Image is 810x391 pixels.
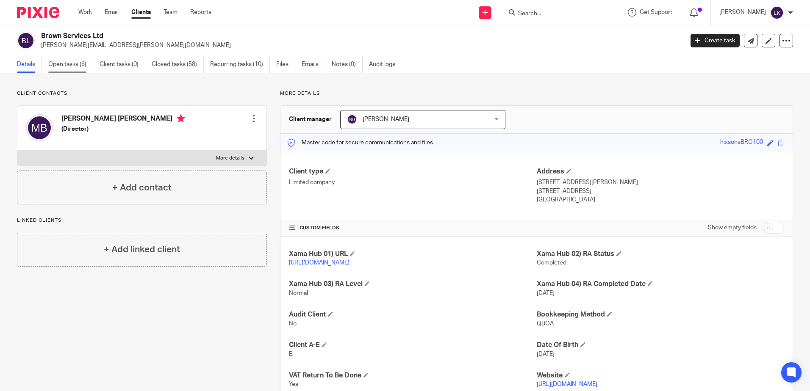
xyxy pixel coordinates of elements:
p: [STREET_ADDRESS][PERSON_NAME] [537,178,784,187]
h4: Website [537,371,784,380]
a: Clients [131,8,151,17]
h3: Client manager [289,115,332,124]
a: Files [276,56,295,73]
h4: + Add contact [112,181,172,194]
a: Create task [691,34,740,47]
img: Pixie [17,7,59,18]
p: Master code for secure communications and files [287,138,433,147]
p: Limited company [289,178,536,187]
a: Email [105,8,119,17]
img: svg%3E [26,114,53,141]
h4: Bookkeeping Method [537,310,784,319]
span: No [289,321,297,327]
h4: Xama Hub 01) URL [289,250,536,259]
h5: (Director) [61,125,185,133]
a: Team [164,8,178,17]
a: Details [17,56,42,73]
h4: VAT Return To Be Done [289,371,536,380]
label: Show empty fields [708,223,757,232]
a: Work [78,8,92,17]
p: [PERSON_NAME][EMAIL_ADDRESS][PERSON_NAME][DOMAIN_NAME] [41,41,678,50]
span: Completed [537,260,566,266]
p: [STREET_ADDRESS] [537,187,784,195]
a: [URL][DOMAIN_NAME] [537,381,597,387]
span: [DATE] [537,290,555,296]
a: Client tasks (0) [100,56,145,73]
p: More details [280,90,793,97]
h4: Audit Client [289,310,536,319]
img: svg%3E [347,114,357,124]
span: [DATE] [537,351,555,357]
div: hixsonsBRO100 [720,138,763,148]
span: QBOA [537,321,554,327]
h4: Xama Hub 03) RA Level [289,280,536,289]
img: svg%3E [17,32,35,50]
h4: Client A-E [289,341,536,350]
span: [PERSON_NAME] [363,116,409,122]
h4: Address [537,167,784,176]
h4: Client type [289,167,536,176]
span: Yes [289,381,298,387]
img: svg%3E [770,6,784,19]
h4: CUSTOM FIELDS [289,225,536,231]
h4: + Add linked client [104,243,180,256]
p: [PERSON_NAME] [719,8,766,17]
span: Normal [289,290,308,296]
h4: Xama Hub 04) RA Completed Date [537,280,784,289]
a: Recurring tasks (10) [210,56,270,73]
i: Primary [177,114,185,123]
a: Reports [190,8,211,17]
p: [GEOGRAPHIC_DATA] [537,195,784,204]
h4: [PERSON_NAME] [PERSON_NAME] [61,114,185,125]
a: Closed tasks (58) [152,56,204,73]
a: Open tasks (6) [48,56,93,73]
input: Search [517,10,594,18]
a: Notes (0) [332,56,363,73]
a: Audit logs [369,56,402,73]
p: Client contacts [17,90,267,97]
a: Emails [302,56,325,73]
p: More details [216,155,244,162]
p: Linked clients [17,217,267,224]
span: Get Support [640,9,672,15]
a: [URL][DOMAIN_NAME] [289,260,350,266]
h4: Date Of Birth [537,341,784,350]
h2: Brown Services Ltd [41,32,550,41]
span: B [289,351,293,357]
h4: Xama Hub 02) RA Status [537,250,784,259]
